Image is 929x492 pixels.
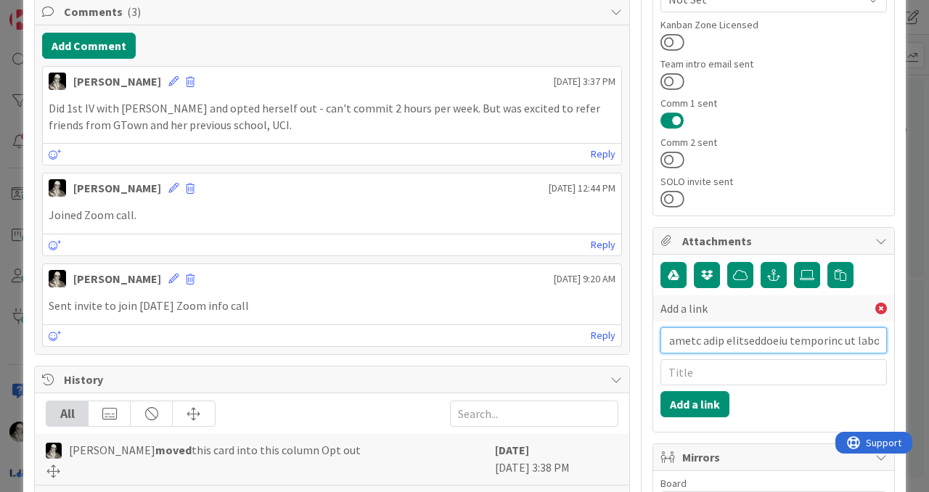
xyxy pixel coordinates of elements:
[73,73,161,90] div: [PERSON_NAME]
[660,59,887,69] div: Team intro email sent
[127,4,141,19] span: ( 3 )
[155,443,192,457] b: moved
[42,33,136,59] button: Add Comment
[30,2,66,20] span: Support
[49,270,66,287] img: WS
[660,300,708,317] span: Add a link
[660,359,887,385] input: Title
[49,100,615,133] p: Did 1st IV with [PERSON_NAME] and opted herself out - can't commit 2 hours per week. But was exci...
[49,207,615,224] p: Joined Zoom call.
[660,137,887,147] div: Comm 2 sent
[49,179,66,197] img: WS
[495,443,529,457] b: [DATE]
[660,478,687,488] span: Board
[450,401,618,427] input: Search...
[660,176,887,186] div: SOLO invite sent
[64,371,603,388] span: History
[549,181,615,196] span: [DATE] 12:44 PM
[73,270,161,287] div: [PERSON_NAME]
[64,3,603,20] span: Comments
[591,327,615,345] a: Reply
[46,443,62,459] img: WS
[554,74,615,89] span: [DATE] 3:37 PM
[682,232,868,250] span: Attachments
[660,20,887,30] div: Kanban Zone Licensed
[46,401,89,426] div: All
[660,327,887,353] input: Paste URL...
[554,271,615,287] span: [DATE] 9:20 AM
[660,391,729,417] button: Add a link
[495,441,618,477] div: [DATE] 3:38 PM
[49,298,615,314] p: Sent invite to join [DATE] Zoom info call
[73,179,161,197] div: [PERSON_NAME]
[682,448,868,466] span: Mirrors
[69,441,361,459] span: [PERSON_NAME] this card into this column Opt out
[49,73,66,90] img: WS
[591,236,615,254] a: Reply
[591,145,615,163] a: Reply
[660,98,887,108] div: Comm 1 sent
